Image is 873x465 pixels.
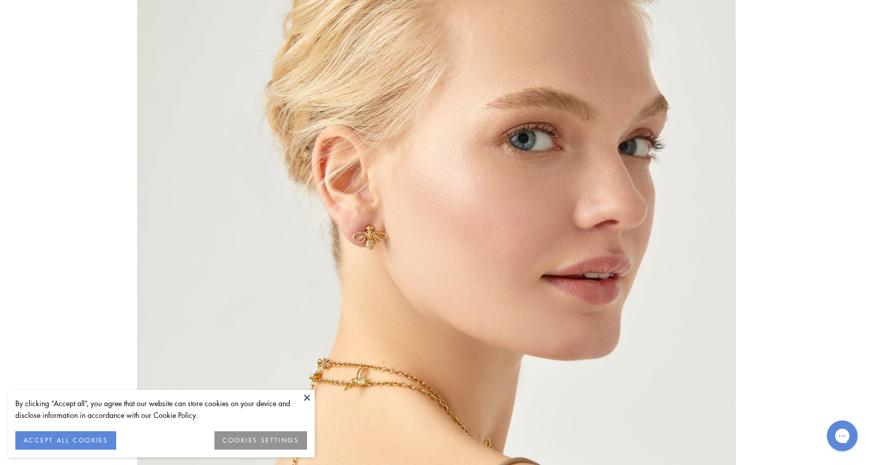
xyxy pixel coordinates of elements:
[15,431,116,450] button: ACCEPT ALL COOKIES
[822,417,863,455] iframe: Gorgias live chat messenger
[214,431,307,450] button: COOKIES SETTINGS
[15,397,307,421] div: By clicking “Accept all”, you agree that our website can store cookies on your device and disclos...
